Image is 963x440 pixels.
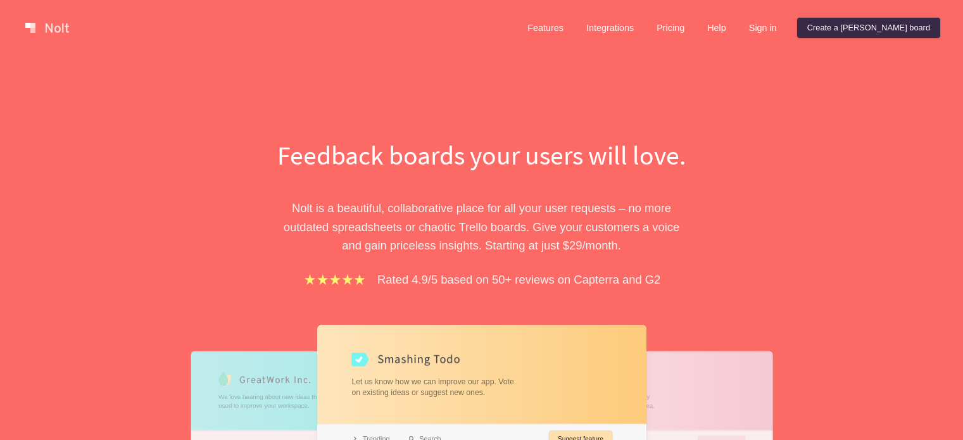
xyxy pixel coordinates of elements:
a: Features [517,18,574,38]
img: stars.b067e34983.png [303,272,367,287]
p: Rated 4.9/5 based on 50+ reviews on Capterra and G2 [377,270,660,289]
p: Nolt is a beautiful, collaborative place for all your user requests – no more outdated spreadshee... [263,199,700,255]
h1: Feedback boards your users will love. [263,137,700,173]
a: Sign in [739,18,787,38]
a: Help [697,18,736,38]
a: Pricing [646,18,695,38]
a: Create a [PERSON_NAME] board [797,18,940,38]
a: Integrations [576,18,644,38]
